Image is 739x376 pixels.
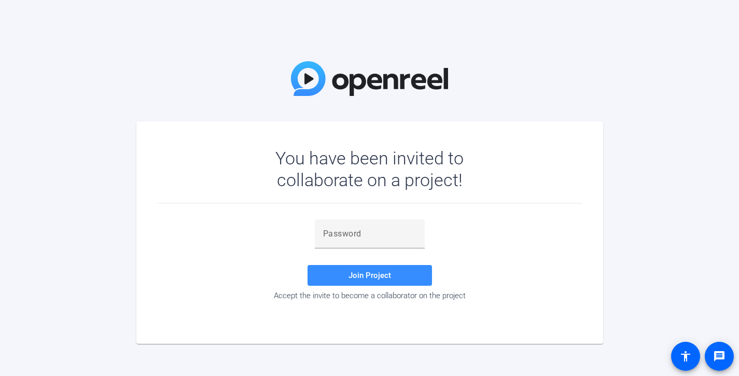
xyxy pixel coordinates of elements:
[245,147,494,191] div: You have been invited to collaborate on a project!
[679,350,692,363] mat-icon: accessibility
[348,271,391,280] span: Join Project
[157,291,582,300] div: Accept the invite to become a collaborator on the project
[291,61,449,96] img: OpenReel Logo
[713,350,726,363] mat-icon: message
[308,265,432,286] button: Join Project
[323,228,416,240] input: Password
